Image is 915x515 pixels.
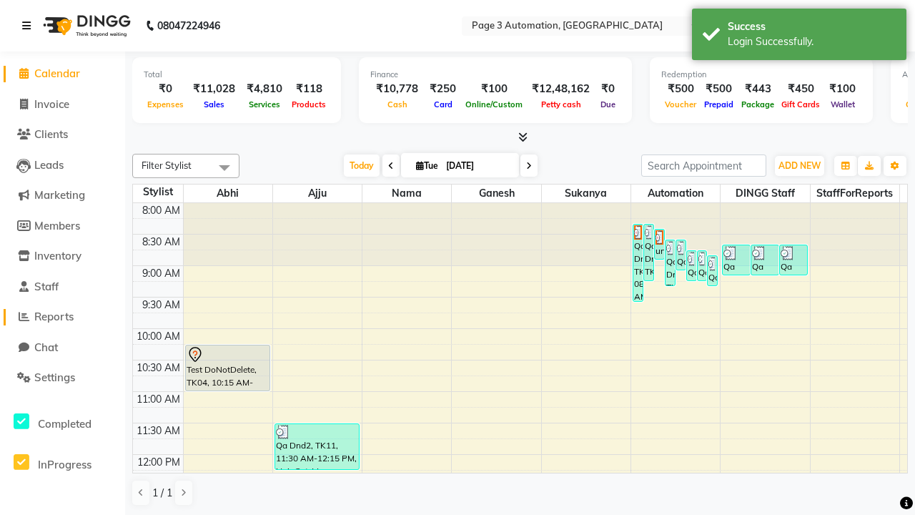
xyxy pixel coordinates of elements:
[631,185,720,202] span: Automation
[778,81,823,97] div: ₹450
[811,185,899,202] span: StaffForReports
[34,127,68,141] span: Clients
[661,99,700,109] span: Voucher
[738,81,778,97] div: ₹443
[4,97,122,113] a: Invoice
[526,81,595,97] div: ₹12,48,162
[4,370,122,386] a: Settings
[412,160,442,171] span: Tue
[184,185,272,202] span: Abhi
[139,203,183,218] div: 8:00 AM
[134,455,183,470] div: 12:00 PM
[4,157,122,174] a: Leads
[641,154,766,177] input: Search Appointment
[187,81,241,97] div: ₹11,028
[142,160,192,171] span: Filter Stylist
[780,245,807,275] div: Qa Dnd2, TK23, 08:40 AM-09:10 AM, Hair cut Below 12 years (Boy)
[134,423,183,438] div: 11:30 AM
[827,99,859,109] span: Wallet
[700,81,738,97] div: ₹500
[139,266,183,281] div: 9:00 AM
[4,340,122,356] a: Chat
[186,345,269,391] div: Test DoNotDelete, TK04, 10:15 AM-11:00 AM, Hair Cut-Men
[430,99,456,109] span: Card
[362,185,451,202] span: Nama
[723,245,750,275] div: Qa Dnd2, TK21, 08:40 AM-09:10 AM, Hair Cut By Expert-Men
[661,69,861,81] div: Redemption
[633,225,643,301] div: Qa Dnd2, TK19, 08:20 AM-09:35 AM, Hair Cut By Expert-Men,Hair Cut-Men
[134,329,183,344] div: 10:00 AM
[275,424,359,469] div: Qa Dnd2, TK11, 11:30 AM-12:15 PM, Hair Cut-Men
[721,185,809,202] span: DINGG Staff
[144,99,187,109] span: Expenses
[34,97,69,111] span: Invoice
[728,19,896,34] div: Success
[778,99,823,109] span: Gift Cards
[462,81,526,97] div: ₹100
[595,81,620,97] div: ₹0
[38,417,91,431] span: Completed
[152,486,172,501] span: 1 / 1
[738,99,778,109] span: Package
[4,187,122,204] a: Marketing
[157,6,220,46] b: 08047224946
[34,188,85,202] span: Marketing
[34,249,81,263] span: Inventory
[370,81,424,97] div: ₹10,778
[4,279,122,295] a: Staff
[139,235,183,250] div: 8:30 AM
[241,81,288,97] div: ₹4,810
[442,155,513,177] input: 2025-09-02
[384,99,411,109] span: Cash
[134,392,183,407] div: 11:00 AM
[687,251,696,280] div: Qa Dnd2, TK25, 08:45 AM-09:15 AM, Hair Cut By Expert-Men
[775,156,824,176] button: ADD NEW
[34,310,74,323] span: Reports
[708,256,717,285] div: Qa Dnd2, TK27, 08:50 AM-09:20 AM, Hair Cut By Expert-Men
[823,81,861,97] div: ₹100
[134,360,183,376] div: 10:30 AM
[288,81,330,97] div: ₹118
[133,185,183,200] div: Stylist
[139,298,183,313] div: 9:30 AM
[538,99,585,109] span: Petty cash
[34,67,80,80] span: Calendar
[4,218,122,235] a: Members
[273,185,362,202] span: Ajju
[462,99,526,109] span: Online/Custom
[728,34,896,49] div: Login Successfully.
[542,185,630,202] span: Sukanya
[144,69,330,81] div: Total
[34,219,80,232] span: Members
[245,99,284,109] span: Services
[4,309,122,325] a: Reports
[370,69,620,81] div: Finance
[661,81,700,97] div: ₹500
[644,225,653,280] div: Qa Dnd2, TK24, 08:20 AM-09:15 AM, Special Hair Wash- Men
[288,99,330,109] span: Products
[4,66,122,82] a: Calendar
[597,99,619,109] span: Due
[38,458,91,471] span: InProgress
[34,280,59,293] span: Staff
[34,158,64,172] span: Leads
[698,251,707,280] div: Qa Dnd2, TK26, 08:45 AM-09:15 AM, Hair Cut By Expert-Men
[701,99,737,109] span: Prepaid
[34,340,58,354] span: Chat
[4,127,122,143] a: Clients
[344,154,380,177] span: Today
[4,248,122,265] a: Inventory
[666,240,675,285] div: Qa Dnd2, TK28, 08:35 AM-09:20 AM, Hair Cut-Men
[778,160,821,171] span: ADD NEW
[36,6,134,46] img: logo
[655,230,664,259] div: undefined, TK18, 08:25 AM-08:55 AM, Hair cut Below 12 years (Boy)
[34,371,75,384] span: Settings
[424,81,462,97] div: ₹250
[452,185,540,202] span: Ganesh
[144,81,187,97] div: ₹0
[676,240,686,270] div: Qa Dnd2, TK20, 08:35 AM-09:05 AM, Hair cut Below 12 years (Boy)
[200,99,228,109] span: Sales
[751,245,778,275] div: Qa Dnd2, TK22, 08:40 AM-09:10 AM, Hair Cut By Expert-Men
